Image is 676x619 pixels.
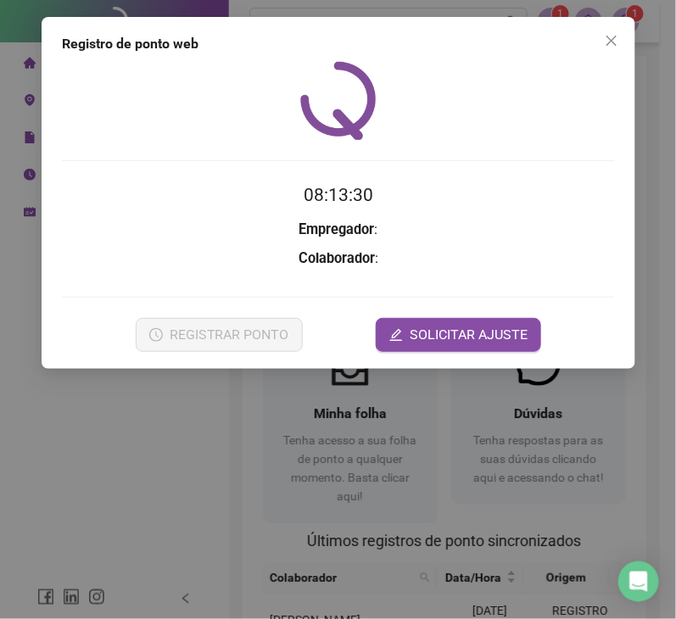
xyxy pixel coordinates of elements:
span: SOLICITAR AJUSTE [410,325,528,345]
button: editSOLICITAR AJUSTE [376,318,541,352]
strong: Empregador [299,221,374,237]
h3: : [62,248,615,270]
div: Open Intercom Messenger [618,561,659,602]
img: QRPoint [300,61,377,140]
time: 08:13:30 [304,185,373,205]
strong: Colaborador [299,250,375,266]
span: close [605,34,618,47]
div: Registro de ponto web [62,34,615,54]
button: Close [598,27,625,54]
button: REGISTRAR PONTO [135,318,302,352]
span: edit [389,328,403,342]
h3: : [62,219,615,241]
